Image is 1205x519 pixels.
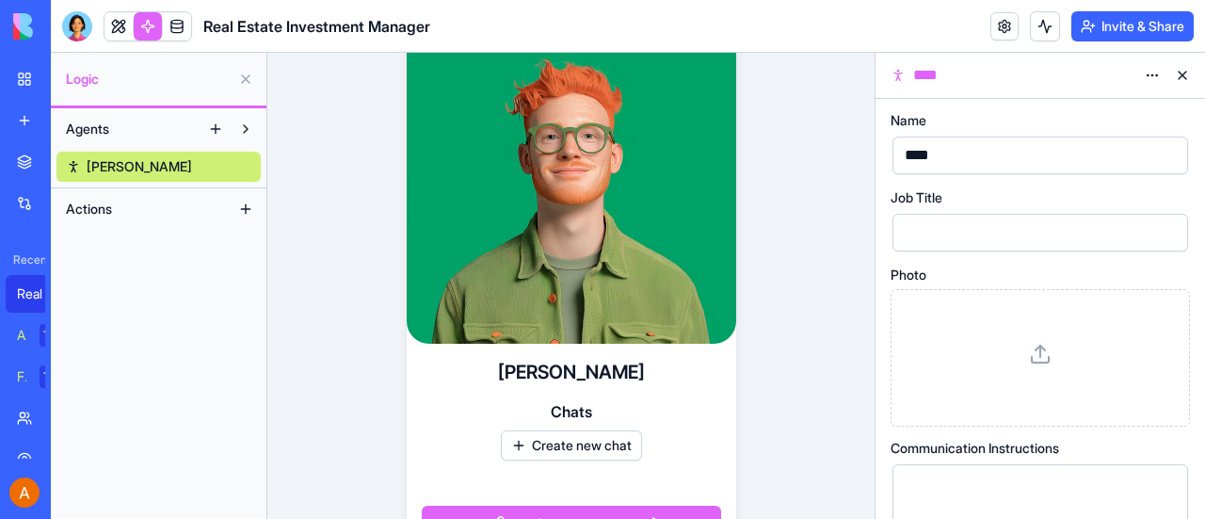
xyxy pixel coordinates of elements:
span: Communication Instructions [891,442,1059,455]
img: logo [13,13,130,40]
span: Recent [6,252,45,268]
a: AI Logo GeneratorTRY [6,316,81,354]
span: Job Title [891,191,942,204]
div: TRY [40,324,70,347]
div: TRY [40,365,70,388]
div: AI Logo Generator [17,326,26,345]
span: Logic [66,70,231,89]
span: Name [891,114,926,127]
button: Agents [56,114,201,144]
a: Feedback FormTRY [6,358,81,396]
button: Actions [56,194,231,224]
span: Chats [551,400,592,423]
span: Real Estate Investment Manager [203,15,430,38]
h4: [PERSON_NAME] [498,359,645,385]
span: [PERSON_NAME] [87,157,192,176]
button: Create new chat [501,430,642,461]
span: Agents [66,120,109,138]
button: Invite & Share [1071,11,1194,41]
span: Photo [891,268,926,282]
a: Real Estate Investment Manager [6,275,81,313]
span: Actions [66,200,112,219]
a: [PERSON_NAME] [56,152,261,182]
img: ACg8ocK6yiNEbkF9Pv4roYnkAOki2sZYQrW7UaVyEV6GmURZ_rD7Bw=s96-c [9,478,40,508]
div: Real Estate Investment Manager [17,284,70,303]
div: Feedback Form [17,367,26,386]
